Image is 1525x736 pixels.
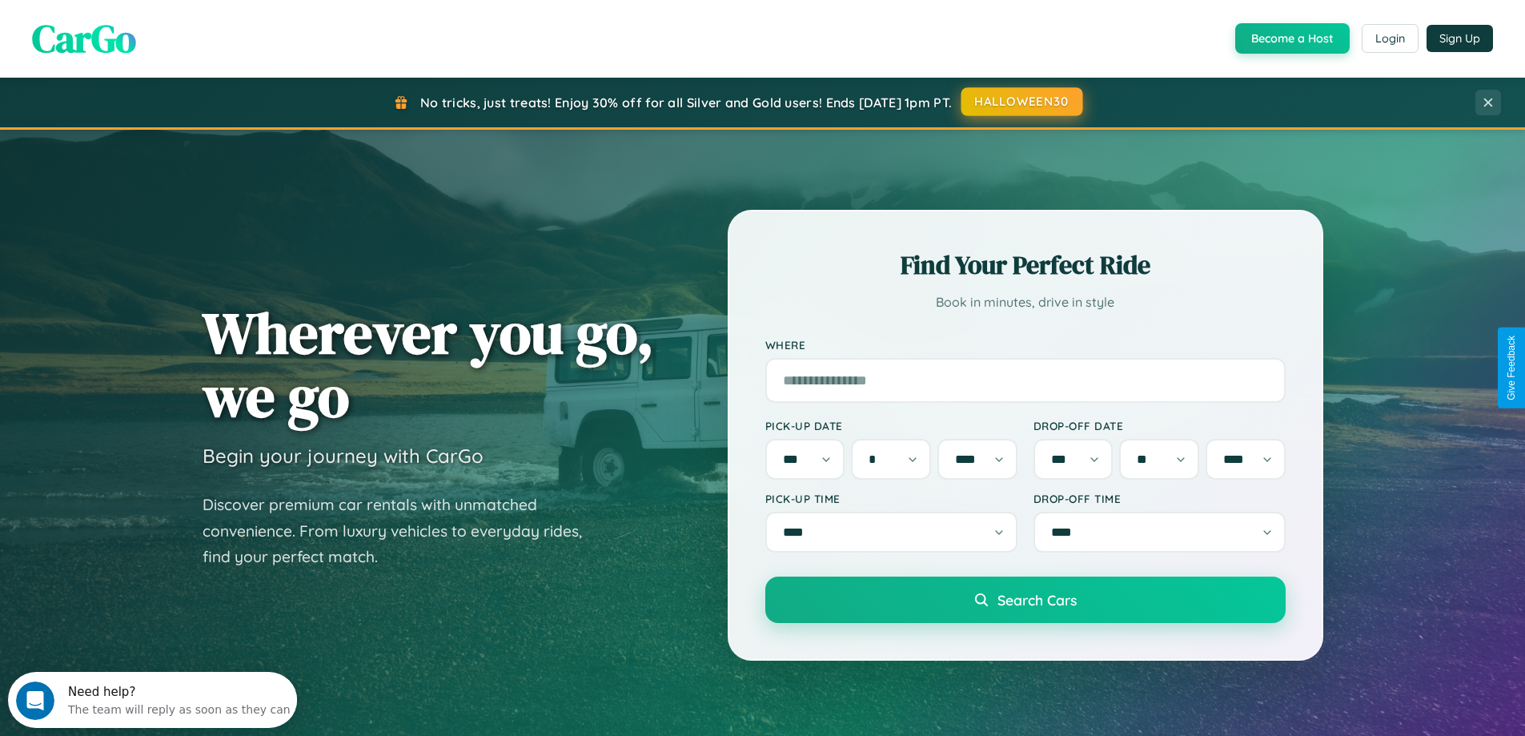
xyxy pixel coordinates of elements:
[765,577,1286,623] button: Search Cars
[765,419,1017,432] label: Pick-up Date
[1506,336,1517,400] div: Give Feedback
[1033,492,1286,505] label: Drop-off Time
[1427,25,1493,52] button: Sign Up
[1235,23,1350,54] button: Become a Host
[16,682,54,720] iframe: Intercom live chat
[6,6,298,50] div: Open Intercom Messenger
[765,492,1017,505] label: Pick-up Time
[8,672,297,728] iframe: Intercom live chat discovery launcher
[1362,24,1419,53] button: Login
[32,12,136,65] span: CarGo
[997,591,1077,609] span: Search Cars
[765,247,1286,283] h2: Find Your Perfect Ride
[420,95,952,111] span: No tricks, just treats! Enjoy 30% off for all Silver and Gold users! Ends [DATE] 1pm PT.
[765,291,1286,314] p: Book in minutes, drive in style
[203,301,654,428] h1: Wherever you go, we go
[765,338,1286,352] label: Where
[60,14,283,26] div: Need help?
[60,26,283,43] div: The team will reply as soon as they can
[961,87,1083,116] button: HALLOWEEN30
[203,444,484,468] h3: Begin your journey with CarGo
[203,492,603,570] p: Discover premium car rentals with unmatched convenience. From luxury vehicles to everyday rides, ...
[1033,419,1286,432] label: Drop-off Date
